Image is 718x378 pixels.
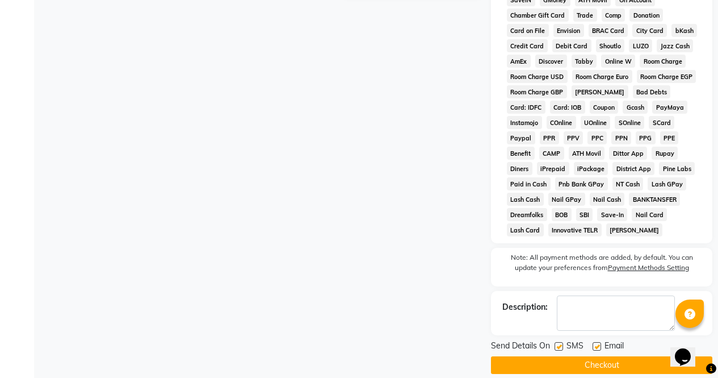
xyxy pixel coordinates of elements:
button: Checkout [491,356,712,374]
span: NT Cash [612,177,644,190]
span: iPrepaid [537,162,569,175]
span: [PERSON_NAME] [606,223,663,236]
span: Benefit [507,147,535,160]
span: Pine Labs [659,162,695,175]
span: CAMP [539,147,564,160]
span: Lash Card [507,223,544,236]
span: SOnline [615,116,644,129]
span: SCard [649,116,674,129]
span: BOB [552,208,572,221]
div: Description: [502,301,548,313]
span: PayMaya [652,101,687,114]
span: Credit Card [507,39,548,52]
span: LUZO [629,39,652,52]
span: Online W [601,55,635,68]
span: SBI [576,208,593,221]
span: Gcash [623,101,648,114]
span: Coupon [590,101,619,114]
span: Diners [507,162,532,175]
span: Send Details On [491,340,550,354]
span: PPV [564,131,583,144]
span: Room Charge [640,55,686,68]
span: Lash GPay [648,177,686,190]
span: Shoutlo [596,39,625,52]
span: PPN [611,131,631,144]
span: Nail Card [632,208,667,221]
span: Save-In [597,208,627,221]
span: Email [604,340,624,354]
span: District App [612,162,654,175]
span: Trade [573,9,597,22]
span: Lash Cash [507,193,544,206]
span: BANKTANSFER [629,193,680,206]
span: Room Charge USD [507,70,568,83]
span: PPG [636,131,656,144]
span: UOnline [581,116,611,129]
span: PPE [660,131,679,144]
span: City Card [632,24,667,37]
label: Note: All payment methods are added, by default. You can update your preferences from [502,252,701,277]
span: Nail Cash [590,193,625,206]
span: Pnb Bank GPay [555,177,608,190]
span: Debit Card [552,39,591,52]
span: Instamojo [507,116,542,129]
span: Room Charge Euro [572,70,632,83]
span: PPR [540,131,559,144]
span: iPackage [574,162,608,175]
span: ATH Movil [569,147,605,160]
span: bKash [671,24,697,37]
span: Dittor App [609,147,647,160]
span: Card: IDFC [507,101,545,114]
span: Chamber Gift Card [507,9,569,22]
span: Dreamfolks [507,208,547,221]
span: COnline [547,116,576,129]
span: Envision [553,24,584,37]
span: Comp [602,9,625,22]
span: Room Charge EGP [637,70,696,83]
span: Tabby [572,55,597,68]
span: Donation [629,9,663,22]
span: Card on File [507,24,549,37]
span: Discover [535,55,567,68]
iframe: chat widget [670,333,707,367]
label: Payment Methods Setting [608,263,689,273]
span: Jazz Cash [657,39,693,52]
span: [PERSON_NAME] [572,85,628,98]
span: Paid in Cash [507,177,551,190]
span: BRAC Card [589,24,628,37]
span: Card: IOB [550,101,585,114]
span: Bad Debts [633,85,671,98]
span: PPC [587,131,607,144]
span: SMS [566,340,583,354]
span: Nail GPay [548,193,585,206]
span: Rupay [652,147,678,160]
span: Innovative TELR [548,223,602,236]
span: AmEx [507,55,531,68]
span: Paypal [507,131,535,144]
span: Room Charge GBP [507,85,567,98]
